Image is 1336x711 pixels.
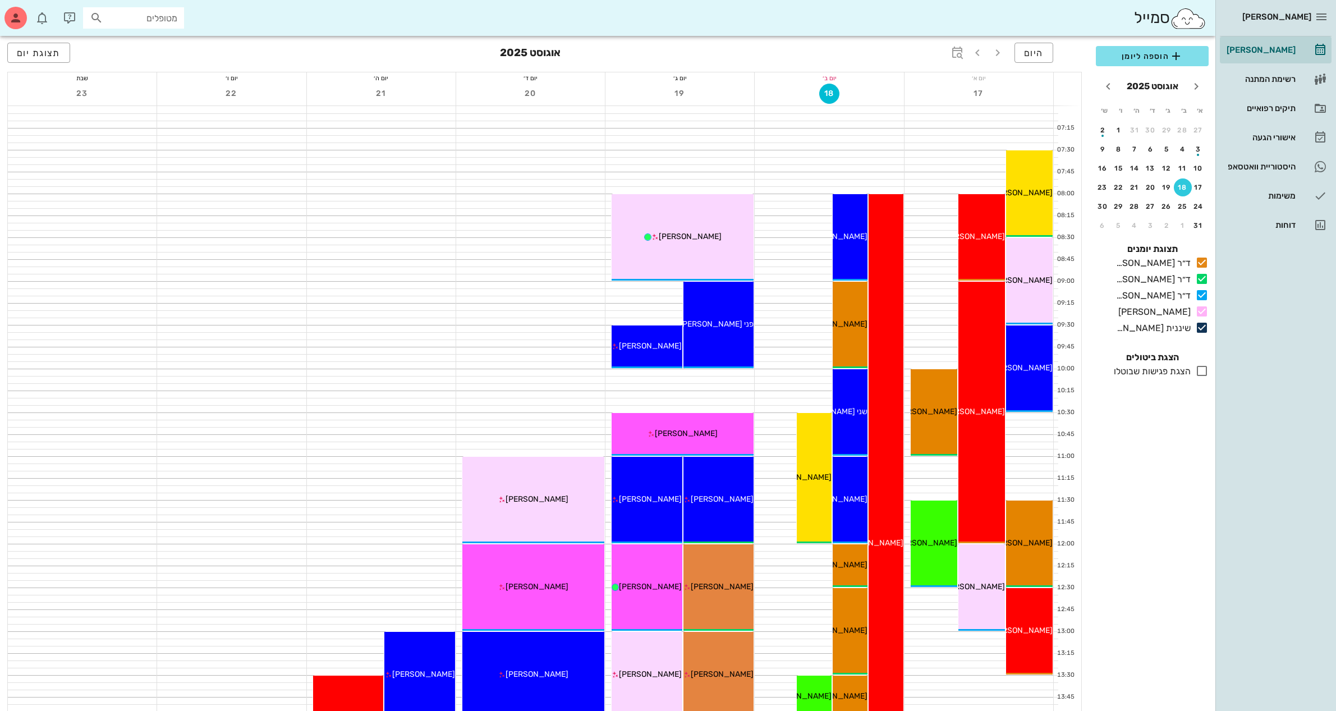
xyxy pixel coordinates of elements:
[1014,43,1053,63] button: היום
[1054,320,1077,330] div: 09:30
[990,276,1053,285] span: [PERSON_NAME]
[1190,203,1208,210] div: 24
[157,72,306,84] div: יום ו׳
[1112,256,1191,270] div: ד״ר [PERSON_NAME]
[691,669,754,679] span: [PERSON_NAME]
[506,669,568,679] span: [PERSON_NAME]
[1190,121,1208,139] button: 27
[1174,121,1192,139] button: 28
[1220,182,1332,209] a: משימות
[1174,203,1192,210] div: 25
[1054,539,1077,549] div: 12:00
[1054,123,1077,133] div: 07:15
[1097,101,1112,120] th: ש׳
[1142,184,1160,191] div: 20
[1054,408,1077,418] div: 10:30
[1126,126,1144,134] div: 31
[1094,178,1112,196] button: 23
[1126,184,1144,191] div: 21
[1054,583,1077,593] div: 12:30
[968,84,989,104] button: 17
[1126,203,1144,210] div: 28
[1158,140,1176,158] button: 5
[1110,121,1128,139] button: 1
[1112,322,1191,335] div: שיננית [PERSON_NAME]
[222,89,242,98] span: 22
[1054,299,1077,308] div: 09:15
[1114,305,1191,319] div: [PERSON_NAME]
[1096,242,1209,256] h4: תצוגת יומנים
[820,89,839,98] span: 18
[1220,124,1332,151] a: אישורי הגעה
[1054,649,1077,658] div: 13:15
[968,89,989,98] span: 17
[1110,198,1128,215] button: 29
[819,84,839,104] button: 18
[1109,365,1191,378] div: הצגת פגישות שבוטלו
[805,691,867,701] span: [PERSON_NAME]
[1126,222,1144,230] div: 4
[1142,222,1160,230] div: 3
[7,43,70,63] button: תצוגת יום
[1126,178,1144,196] button: 21
[1110,184,1128,191] div: 22
[990,538,1053,548] span: [PERSON_NAME]
[1110,145,1128,153] div: 8
[1129,101,1144,120] th: ה׳
[1142,121,1160,139] button: 30
[506,582,568,591] span: [PERSON_NAME]
[942,232,1005,241] span: [PERSON_NAME]
[1126,121,1144,139] button: 31
[1054,627,1077,636] div: 13:00
[1190,164,1208,172] div: 10
[1220,153,1332,180] a: היסטוריית וואטסאפ
[659,232,722,241] span: [PERSON_NAME]
[990,363,1053,373] span: [PERSON_NAME]
[1054,167,1077,177] div: 07:45
[1142,159,1160,177] button: 13
[521,84,541,104] button: 20
[521,89,541,98] span: 20
[1174,140,1192,158] button: 4
[506,494,568,504] span: [PERSON_NAME]
[655,429,718,438] span: [PERSON_NAME]
[1054,692,1077,702] div: 13:45
[1094,140,1112,158] button: 9
[222,84,242,104] button: 22
[1110,222,1128,230] div: 5
[1110,217,1128,235] button: 5
[1220,95,1332,122] a: תיקים רפואיים
[1142,178,1160,196] button: 20
[1190,217,1208,235] button: 31
[1105,49,1200,63] span: הוספה ליומן
[1142,126,1160,134] div: 30
[1054,342,1077,352] div: 09:45
[1113,101,1127,120] th: ו׳
[371,84,391,104] button: 21
[619,669,682,679] span: [PERSON_NAME]
[1110,159,1128,177] button: 15
[1158,121,1176,139] button: 29
[1098,76,1118,97] button: חודש הבא
[1096,46,1209,66] button: הוספה ליומן
[1177,101,1191,120] th: ב׳
[1174,164,1192,172] div: 11
[1142,198,1160,215] button: 27
[1224,45,1296,54] div: [PERSON_NAME]
[72,89,93,98] span: 23
[1174,145,1192,153] div: 4
[619,582,682,591] span: [PERSON_NAME]
[1142,140,1160,158] button: 6
[1161,101,1176,120] th: ג׳
[1122,75,1183,98] button: אוגוסט 2025
[1174,126,1192,134] div: 28
[307,72,456,84] div: יום ה׳
[1126,145,1144,153] div: 7
[1110,164,1128,172] div: 15
[1094,121,1112,139] button: 2
[1094,198,1112,215] button: 30
[894,407,957,416] span: [PERSON_NAME]
[1224,221,1296,230] div: דוחות
[1190,126,1208,134] div: 27
[1142,164,1160,172] div: 13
